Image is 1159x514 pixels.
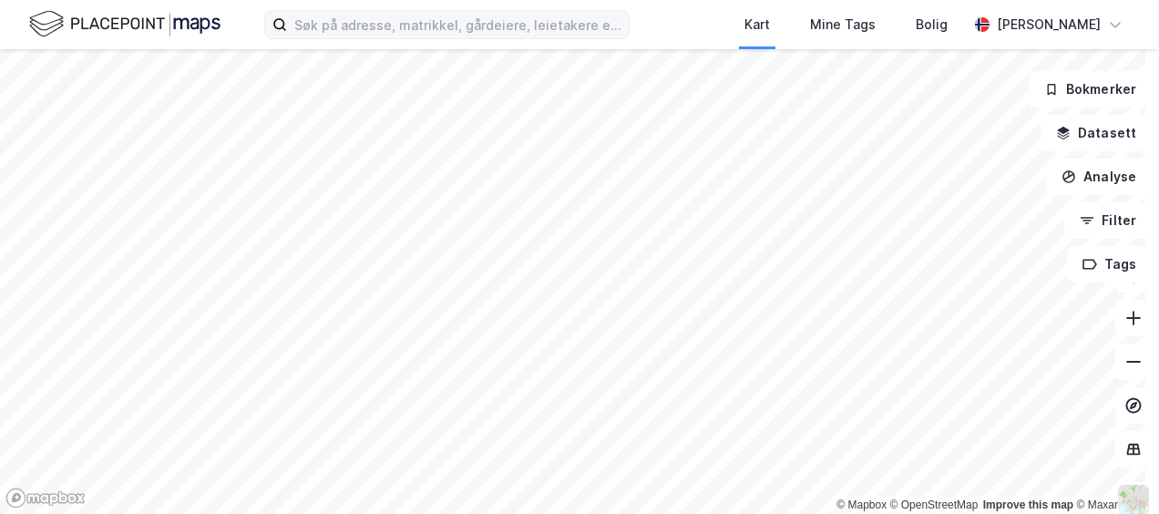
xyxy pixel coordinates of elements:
a: Improve this map [983,499,1073,511]
a: OpenStreetMap [890,499,979,511]
input: Søk på adresse, matrikkel, gårdeiere, leietakere eller personer [287,11,629,38]
button: Bokmerker [1029,71,1152,108]
div: Kontrollprogram for chat [1068,427,1159,514]
div: [PERSON_NAME] [997,14,1101,36]
iframe: Chat Widget [1068,427,1159,514]
div: Mine Tags [810,14,876,36]
a: Mapbox [836,499,887,511]
img: logo.f888ab2527a4732fd821a326f86c7f29.svg [29,8,221,40]
button: Filter [1064,202,1152,239]
button: Datasett [1041,115,1152,151]
button: Tags [1067,246,1152,283]
a: Mapbox homepage [5,488,86,509]
button: Analyse [1046,159,1152,195]
div: Kart [744,14,770,36]
div: Bolig [916,14,948,36]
